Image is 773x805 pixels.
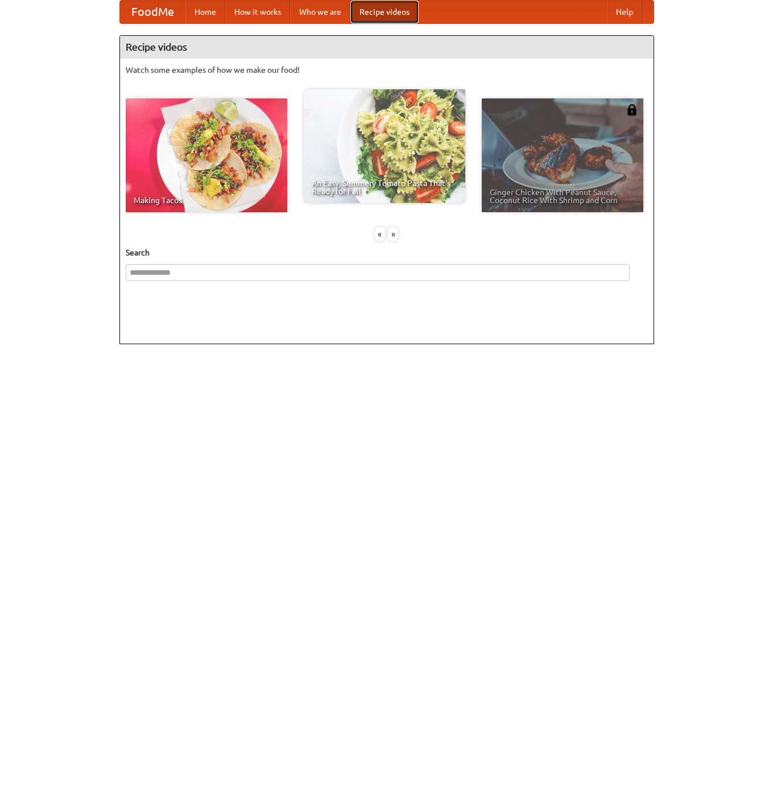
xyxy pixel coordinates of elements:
a: Home [185,1,225,23]
p: Watch some examples of how we make our food! [126,64,648,76]
a: Making Tacos [126,98,287,212]
div: » [388,227,398,241]
a: How it works [225,1,290,23]
h5: Search [126,247,648,258]
a: FoodMe [120,1,185,23]
h4: Recipe videos [120,36,654,59]
a: Help [607,1,642,23]
a: Recipe videos [350,1,419,23]
div: « [375,227,385,241]
span: An Easy, Summery Tomato Pasta That's Ready for Fall [312,179,457,195]
a: An Easy, Summery Tomato Pasta That's Ready for Fall [304,89,465,203]
a: Who we are [290,1,350,23]
img: 483408.png [626,104,638,115]
span: Making Tacos [134,196,279,204]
